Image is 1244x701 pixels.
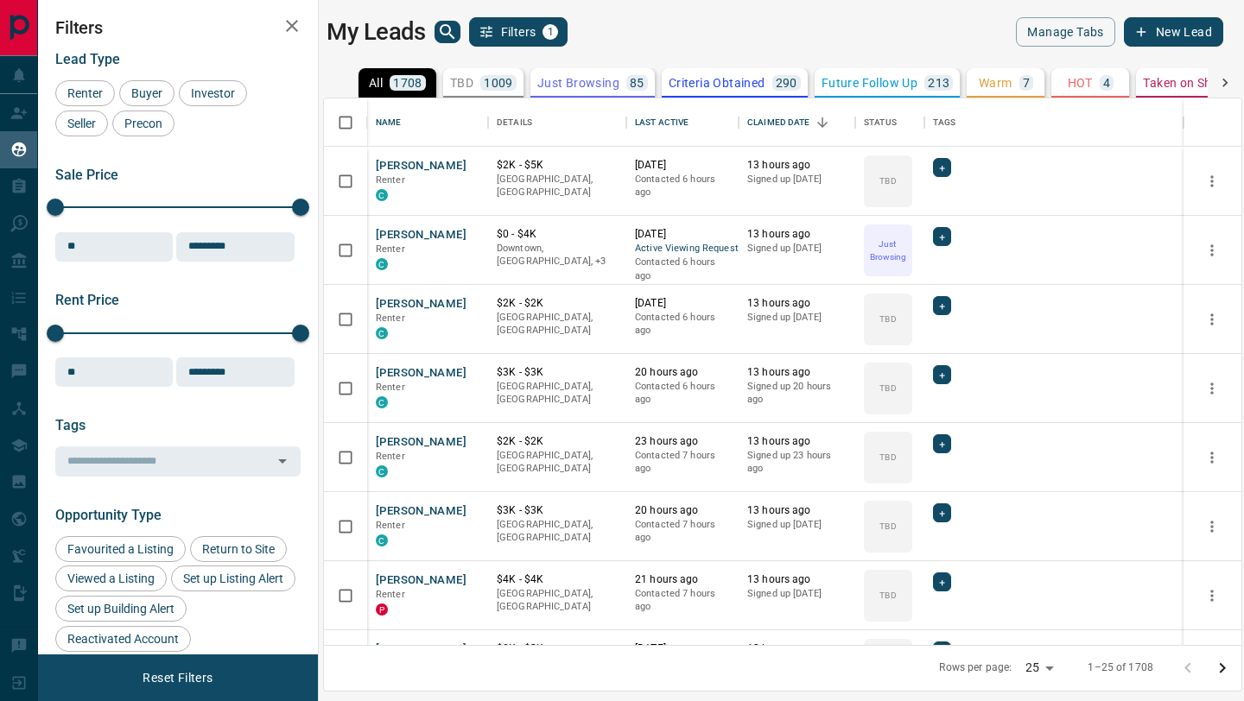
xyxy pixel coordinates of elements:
button: Go to next page [1205,651,1240,685]
p: 13 hours ago [747,641,847,656]
p: All [369,77,383,89]
div: condos.ca [376,465,388,477]
h2: Filters [55,17,301,38]
p: [GEOGRAPHIC_DATA], [GEOGRAPHIC_DATA] [497,380,618,407]
p: 23 hours ago [635,434,730,449]
span: Set up Listing Alert [177,572,289,585]
span: 1 [544,26,556,38]
div: + [933,434,951,453]
span: Favourited a Listing [61,542,180,556]
span: Renter [376,451,405,462]
p: Contacted 7 hours ago [635,449,730,476]
button: [PERSON_NAME] [376,296,466,313]
p: 213 [928,77,949,89]
p: 1–25 of 1708 [1088,660,1153,675]
div: Tags [933,98,956,147]
p: West End, East End, Toronto [497,242,618,268]
button: more [1199,583,1225,609]
p: Contacted 6 hours ago [635,311,730,338]
span: + [939,159,945,176]
p: 20 hours ago [635,365,730,380]
span: + [939,297,945,314]
div: 25 [1019,655,1060,680]
div: Name [367,98,488,147]
p: $2K - $2K [497,434,618,449]
p: TBD [879,520,896,533]
span: + [939,642,945,660]
div: condos.ca [376,258,388,270]
p: Contacted 6 hours ago [635,256,730,282]
p: 20 hours ago [635,503,730,518]
div: + [933,227,951,246]
div: Precon [112,111,175,136]
button: more [1199,168,1225,194]
div: Favourited a Listing [55,536,186,562]
span: Lead Type [55,51,120,67]
p: HOT [1068,77,1093,89]
div: condos.ca [376,396,388,408]
button: [PERSON_NAME] [376,641,466,658]
p: $0 - $4K [497,227,618,242]
span: Investor [185,86,241,100]
span: Reactivated Account [61,632,185,646]
p: [DATE] [635,227,730,242]
p: TBD [879,174,896,187]
p: Signed up [DATE] [747,518,847,532]
p: 290 [776,77,797,89]
p: [DATE] [635,641,730,656]
p: $4K - $4K [497,572,618,587]
div: condos.ca [376,189,388,201]
span: Renter [376,520,405,531]
p: Contacted 7 hours ago [635,587,730,614]
span: + [939,366,945,383]
div: condos.ca [376,534,388,546]
button: more [1199,445,1225,470]
div: Name [376,98,402,147]
p: $3K - $3K [497,503,618,518]
p: $2K - $5K [497,158,618,173]
button: [PERSON_NAME] [376,158,466,174]
div: condos.ca [376,327,388,339]
span: Viewed a Listing [61,572,161,585]
p: Criteria Obtained [669,77,765,89]
p: 1708 [393,77,422,89]
div: Renter [55,80,115,106]
button: [PERSON_NAME] [376,227,466,243]
p: 13 hours ago [747,434,847,449]
span: Buyer [125,86,168,100]
div: Set up Building Alert [55,596,187,622]
div: + [933,296,951,315]
p: $2K - $3K [497,641,618,656]
button: [PERSON_NAME] [376,365,466,382]
p: TBD [879,451,896,464]
p: Just Browsing [537,77,619,89]
span: Renter [376,174,405,186]
p: [DATE] [635,158,730,173]
div: Investor [179,80,247,106]
p: 13 hours ago [747,296,847,311]
div: Status [855,98,924,147]
span: Renter [376,313,405,324]
span: + [939,228,945,245]
p: 21 hours ago [635,572,730,587]
p: 13 hours ago [747,158,847,173]
span: Return to Site [196,542,281,556]
p: Signed up 23 hours ago [747,449,847,476]
button: [PERSON_NAME] [376,434,466,451]
p: 13 hours ago [747,503,847,518]
p: 1009 [484,77,513,89]
span: + [939,435,945,452]
div: Return to Site [190,536,287,562]
div: Claimed Date [747,98,810,147]
div: Details [488,98,626,147]
p: Just Browsing [866,237,911,263]
p: Rows per page: [939,660,1012,675]
p: Contacted 6 hours ago [635,173,730,199]
button: Filters1 [469,17,568,47]
p: Warm [979,77,1012,89]
button: [PERSON_NAME] [376,503,466,520]
span: Renter [376,243,405,255]
p: Signed up [DATE] [747,173,847,186]
button: Manage Tabs [1016,17,1114,47]
p: 85 [630,77,644,89]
